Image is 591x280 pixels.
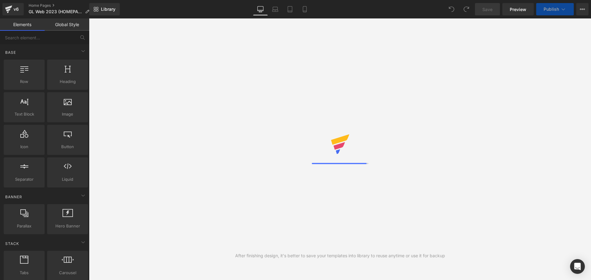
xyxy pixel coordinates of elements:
span: Parallax [6,223,43,229]
button: More [576,3,589,15]
span: Carousel [49,270,86,276]
a: v6 [2,3,24,15]
span: Button [49,144,86,150]
div: v6 [12,5,20,13]
span: Tabs [6,270,43,276]
span: Text Block [6,111,43,117]
span: Hero Banner [49,223,86,229]
span: Separator [6,176,43,183]
span: Publish [544,7,559,12]
span: Stack [5,241,20,246]
button: Redo [460,3,472,15]
span: Base [5,49,17,55]
span: Liquid [49,176,86,183]
a: New Library [89,3,120,15]
button: Publish [536,3,574,15]
span: Save [482,6,492,13]
span: Image [49,111,86,117]
span: Banner [5,194,23,200]
a: Global Style [45,18,89,31]
span: Heading [49,78,86,85]
div: Open Intercom Messenger [570,259,585,274]
div: After finishing design, it's better to save your templates into library to reuse anytime or use i... [235,252,445,259]
span: GL Web 2023 (HOMEPAGE) [29,9,82,14]
span: Icon [6,144,43,150]
button: Undo [445,3,458,15]
span: Preview [510,6,526,13]
a: Mobile [297,3,312,15]
a: Home Pages [29,3,94,8]
a: Preview [502,3,534,15]
a: Desktop [253,3,268,15]
a: Tablet [283,3,297,15]
span: Row [6,78,43,85]
span: Library [101,6,115,12]
a: Laptop [268,3,283,15]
